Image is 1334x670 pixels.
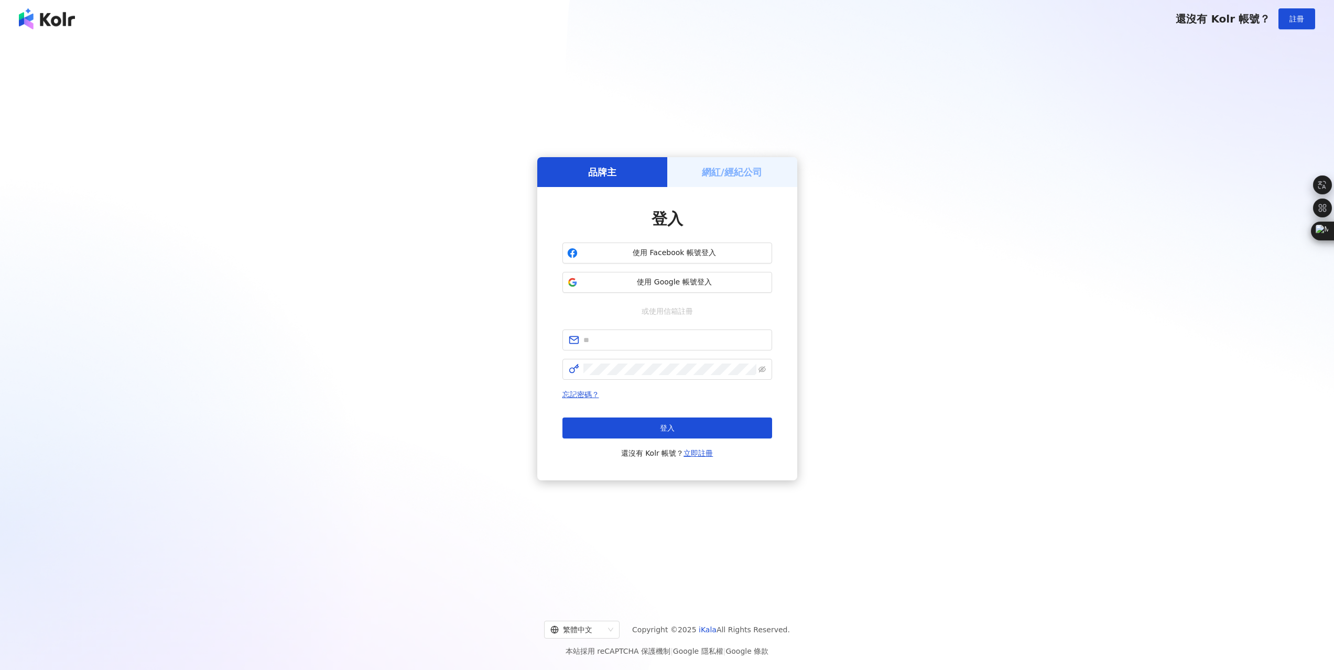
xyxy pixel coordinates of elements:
[562,272,772,293] button: 使用 Google 帳號登入
[725,647,768,655] a: Google 條款
[582,248,767,258] span: 使用 Facebook 帳號登入
[652,210,683,228] span: 登入
[1289,15,1304,23] span: 註冊
[634,305,700,317] span: 或使用信箱註冊
[673,647,723,655] a: Google 隱私權
[632,623,790,636] span: Copyright © 2025 All Rights Reserved.
[1176,13,1270,25] span: 還沒有 Kolr 帳號？
[19,8,75,29] img: logo
[562,390,599,399] a: 忘記密碼？
[566,645,768,657] span: 本站採用 reCAPTCHA 保護機制
[588,166,616,179] h5: 品牌主
[684,449,713,457] a: 立即註冊
[550,621,604,638] div: 繁體中文
[562,418,772,438] button: 登入
[562,243,772,263] button: 使用 Facebook 帳號登入
[582,277,767,288] span: 使用 Google 帳號登入
[1278,8,1315,29] button: 註冊
[758,366,766,373] span: eye-invisible
[660,424,675,432] span: 登入
[699,625,717,634] a: iKala
[702,166,762,179] h5: 網紅/經紀公司
[670,647,673,655] span: |
[723,647,726,655] span: |
[621,447,713,459] span: 還沒有 Kolr 帳號？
